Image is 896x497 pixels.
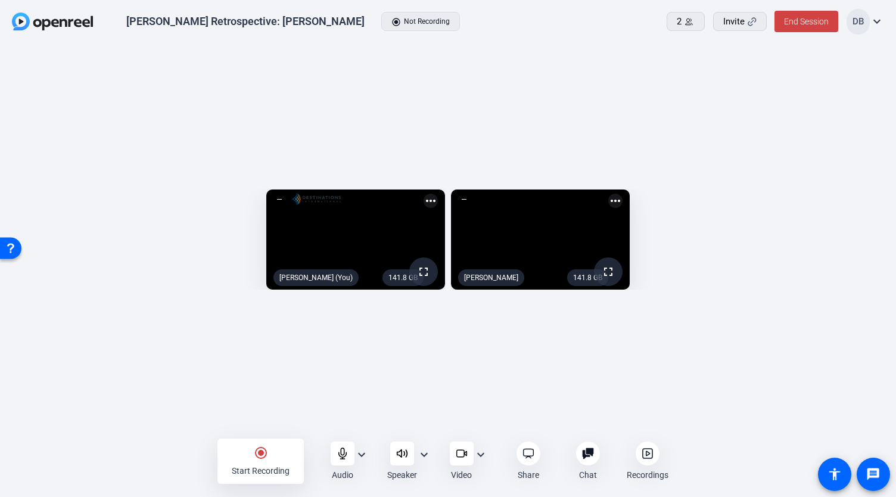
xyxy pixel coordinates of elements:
div: Share [518,469,539,481]
button: 2 [667,12,705,31]
div: 141.8 GB [382,269,424,286]
span: 2 [677,15,682,29]
div: DB [847,9,870,35]
div: Audio [332,469,353,481]
div: Speaker [387,469,417,481]
mat-icon: expand_more [417,448,431,462]
div: Chat [579,469,597,481]
div: [PERSON_NAME] Retrospective: [PERSON_NAME] [126,14,365,29]
button: End Session [774,11,838,32]
div: Video [451,469,472,481]
mat-icon: more_horiz [608,194,623,208]
mat-icon: expand_more [354,448,369,462]
div: 141.8 GB [567,269,608,286]
mat-icon: more_horiz [424,194,438,208]
div: Start Recording [232,465,290,477]
mat-icon: accessibility [827,467,842,482]
mat-icon: expand_more [474,448,488,462]
mat-icon: message [866,467,881,482]
span: End Session [784,17,829,26]
mat-icon: radio_button_checked [254,446,268,460]
div: Recordings [627,469,668,481]
div: [PERSON_NAME] (You) [273,269,359,286]
div: [PERSON_NAME] [458,269,524,286]
mat-icon: fullscreen [601,265,615,279]
mat-icon: expand_more [870,14,884,29]
span: Invite [723,15,745,29]
img: OpenReel logo [12,13,93,30]
img: logo [293,193,341,205]
mat-icon: fullscreen [416,265,431,279]
button: Invite [713,12,767,31]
